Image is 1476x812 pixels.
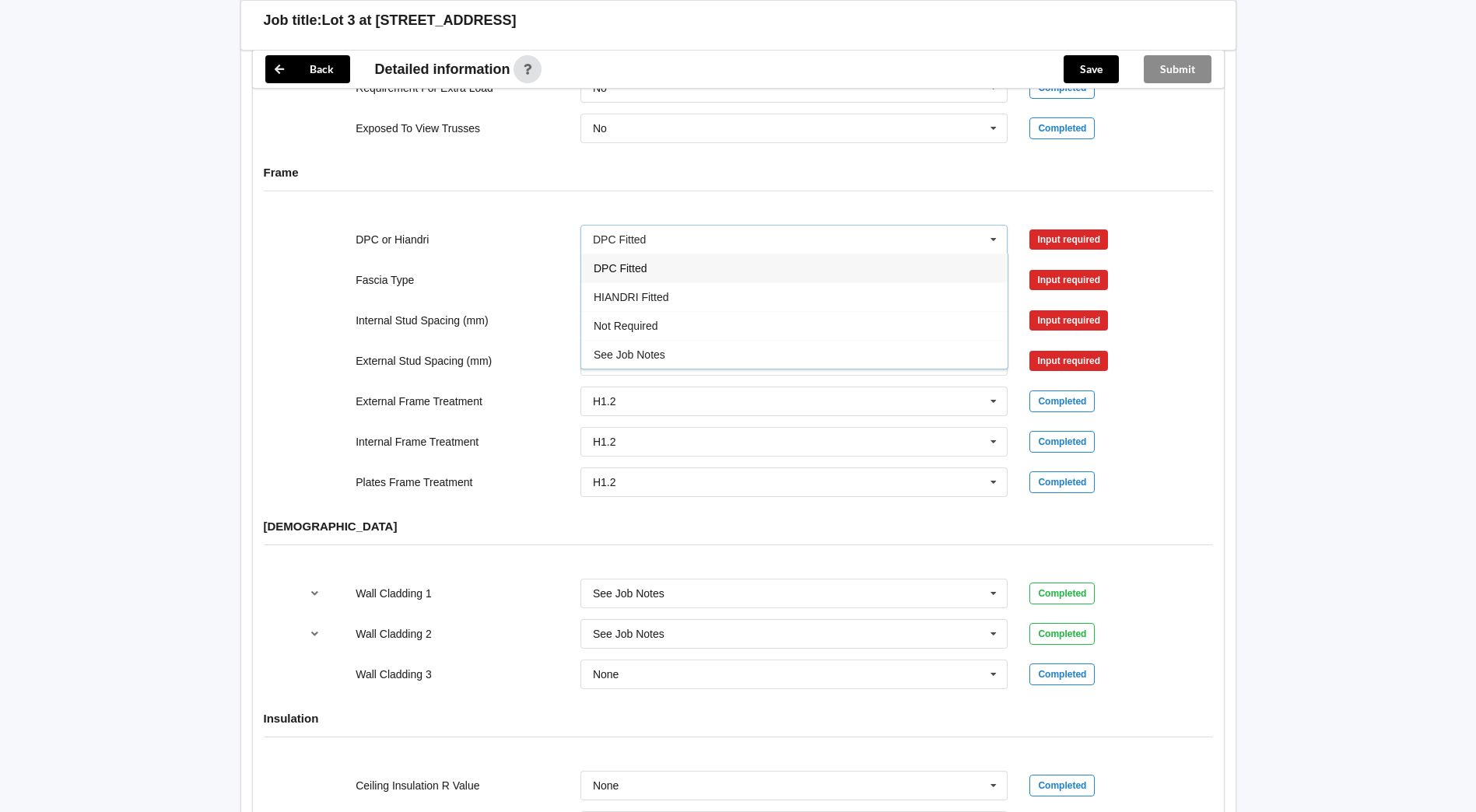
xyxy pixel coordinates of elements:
h4: [DEMOGRAPHIC_DATA] [264,519,1213,534]
div: See Job Notes [593,628,664,639]
span: Not Required [594,320,658,332]
div: H1.2 [593,396,616,407]
div: Completed [1029,117,1095,139]
div: Input required [1029,270,1108,290]
span: See Job Notes [594,348,665,361]
button: Save [1064,55,1119,83]
label: Plates Frame Treatment [356,476,472,488]
span: Detailed information [375,62,510,76]
label: Exposed To View Trusses [356,122,480,135]
label: Wall Cladding 1 [356,587,432,600]
button: Back [265,55,350,83]
h3: Job title: [264,12,322,30]
h3: Lot 3 at [STREET_ADDRESS] [322,12,517,30]
span: DPC Fitted [594,262,647,275]
label: Ceiling Insulation R Value [356,779,479,792]
div: Input required [1029,351,1108,371]
div: H1.2 [593,436,616,447]
h4: Frame [264,165,1213,180]
label: DPC or Hiandri [356,233,429,246]
div: Completed [1029,623,1095,645]
div: Input required [1029,310,1108,331]
button: reference-toggle [300,579,330,607]
div: No [593,82,607,93]
label: Wall Cladding 2 [356,628,432,640]
label: Internal Stud Spacing (mm) [356,314,488,327]
label: External Stud Spacing (mm) [356,355,492,367]
span: HIANDRI Fitted [594,291,668,303]
div: Completed [1029,471,1095,493]
div: Completed [1029,583,1095,604]
div: Input required [1029,229,1108,250]
div: See Job Notes [593,588,664,599]
label: Requirement For Extra Load [356,82,493,94]
div: Completed [1029,390,1095,412]
div: Completed [1029,775,1095,796]
label: Internal Frame Treatment [356,436,479,448]
label: Wall Cladding 3 [356,668,432,681]
div: No [593,123,607,134]
div: Completed [1029,663,1095,685]
div: None [593,669,619,680]
label: External Frame Treatment [356,395,482,408]
h4: Insulation [264,711,1213,726]
button: reference-toggle [300,620,330,648]
div: H1.2 [593,477,616,488]
label: Fascia Type [356,274,414,286]
div: Completed [1029,431,1095,453]
div: None [593,780,619,791]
